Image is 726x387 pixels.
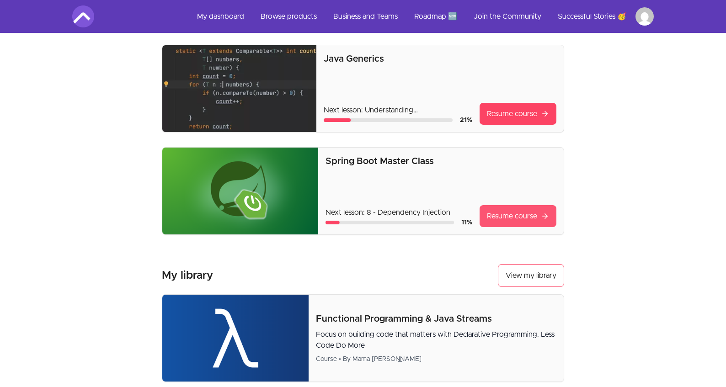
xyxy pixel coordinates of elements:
[466,5,549,27] a: Join the Community
[253,5,324,27] a: Browse products
[635,7,654,26] img: Profile image for Olga Isela
[326,5,405,27] a: Business and Teams
[324,105,472,116] p: Next lesson: Understanding ClassCastExeption
[162,45,316,132] img: Product image for Java Generics
[316,355,556,364] div: Course • By Mama [PERSON_NAME]
[162,148,318,234] img: Product image for Spring Boot Master Class
[190,5,251,27] a: My dashboard
[480,103,556,125] a: Resume course
[480,205,556,227] a: Resume course
[407,5,464,27] a: Roadmap 🆕
[460,117,472,123] span: 21 %
[72,5,94,27] img: Amigoscode logo
[162,295,309,382] img: Product image for Functional Programming & Java Streams
[324,53,556,65] p: Java Generics
[326,207,472,218] p: Next lesson: 8 - Dependency Injection
[461,219,472,226] span: 11 %
[498,264,564,287] a: View my library
[162,268,213,283] h3: My library
[326,221,454,224] div: Course progress
[162,294,564,382] a: Product image for Functional Programming & Java Streams Functional Programming & Java StreamsFocu...
[326,155,556,168] p: Spring Boot Master Class
[316,329,556,351] p: Focus on building code that matters with Declarative Programming. Less Code Do More
[550,5,634,27] a: Successful Stories 🥳
[190,5,654,27] nav: Main
[324,118,453,122] div: Course progress
[316,313,556,325] p: Functional Programming & Java Streams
